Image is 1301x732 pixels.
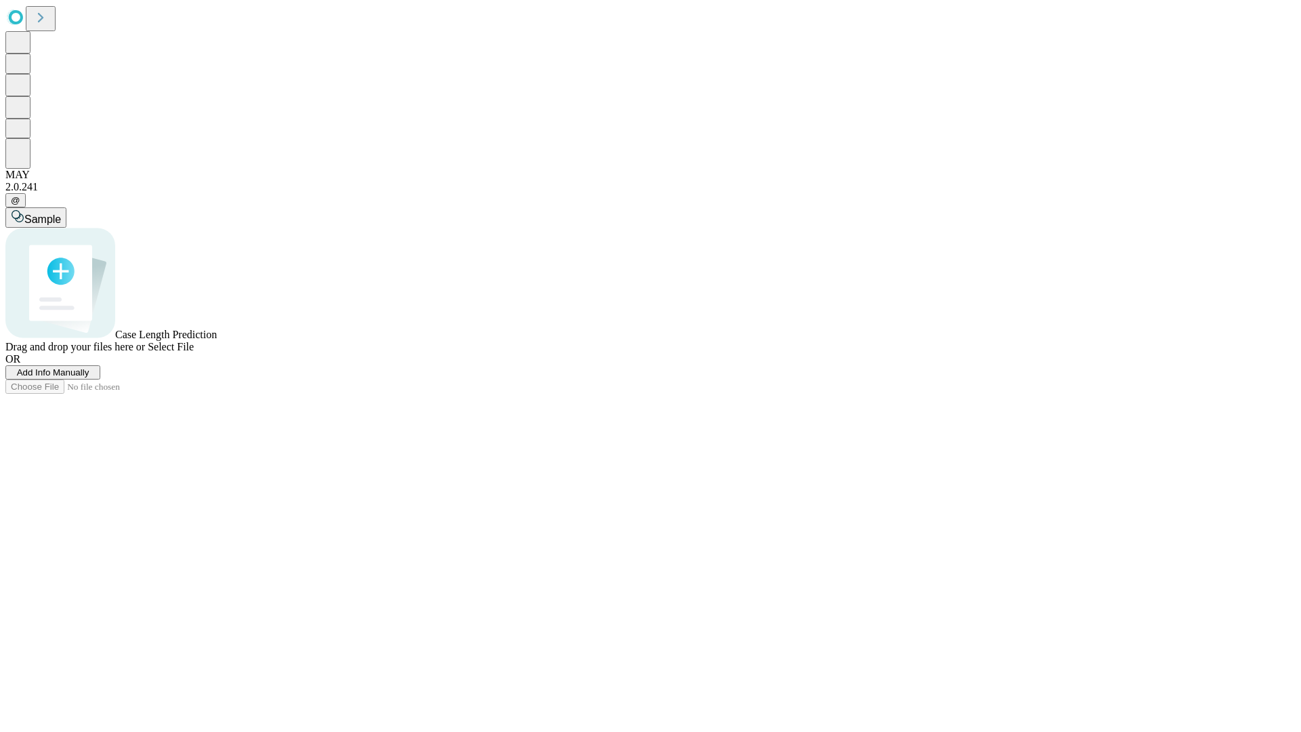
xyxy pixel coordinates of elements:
button: Add Info Manually [5,365,100,380]
span: Case Length Prediction [115,329,217,340]
span: Drag and drop your files here or [5,341,145,352]
span: Sample [24,213,61,225]
button: Sample [5,207,66,228]
span: @ [11,195,20,205]
span: OR [5,353,20,365]
span: Add Info Manually [17,367,89,378]
span: Select File [148,341,194,352]
div: MAY [5,169,1296,181]
div: 2.0.241 [5,181,1296,193]
button: @ [5,193,26,207]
